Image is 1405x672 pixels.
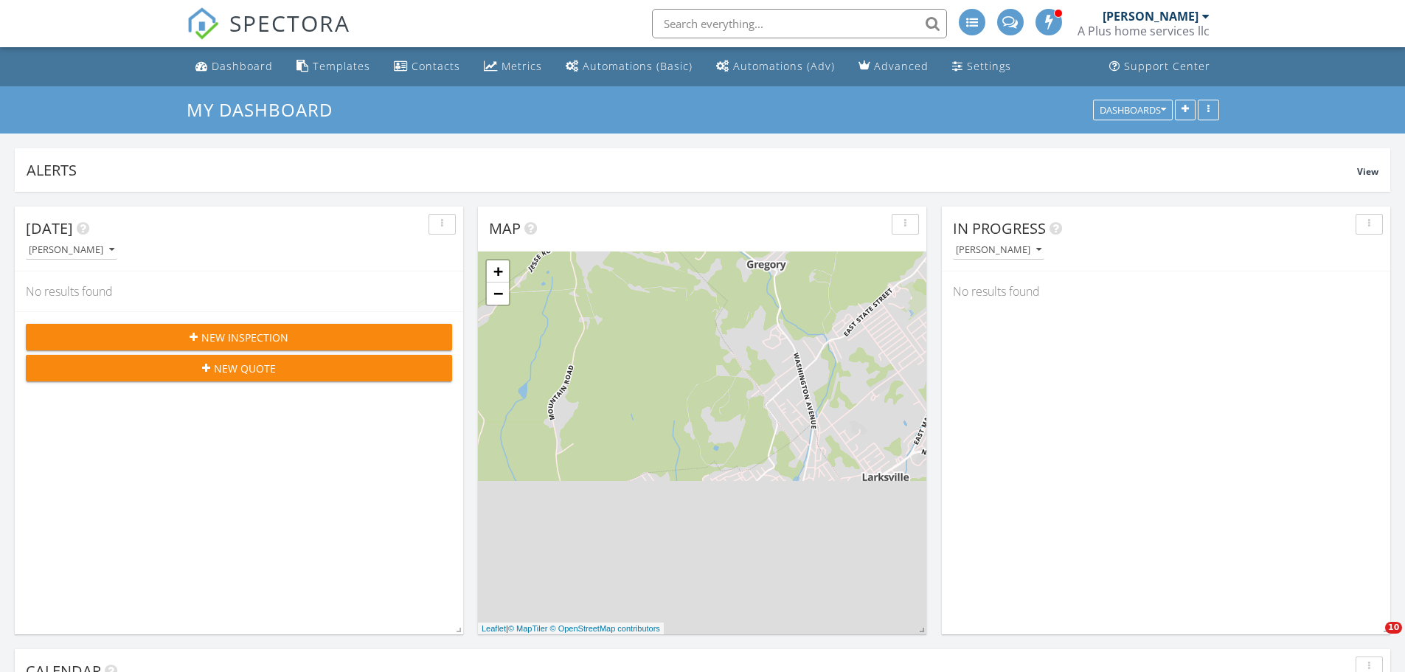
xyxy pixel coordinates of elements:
[874,59,929,73] div: Advanced
[26,355,452,381] button: New Quote
[1385,622,1402,634] span: 10
[15,271,463,311] div: No results found
[583,59,693,73] div: Automations (Basic)
[26,218,73,238] span: [DATE]
[1355,622,1390,657] iframe: Intercom live chat
[412,59,460,73] div: Contacts
[388,53,466,80] a: Contacts
[953,218,1046,238] span: In Progress
[26,324,452,350] button: New Inspection
[27,160,1357,180] div: Alerts
[478,53,548,80] a: Metrics
[214,361,276,376] span: New Quote
[482,624,506,633] a: Leaflet
[187,20,350,51] a: SPECTORA
[502,59,542,73] div: Metrics
[212,59,273,73] div: Dashboard
[967,59,1011,73] div: Settings
[1103,9,1198,24] div: [PERSON_NAME]
[190,53,279,80] a: Dashboard
[487,260,509,283] a: Zoom in
[187,97,345,122] a: My Dashboard
[853,53,934,80] a: Advanced
[1100,105,1166,115] div: Dashboards
[733,59,835,73] div: Automations (Adv)
[1078,24,1210,38] div: A Plus home services llc
[508,624,548,633] a: © MapTiler
[1124,59,1210,73] div: Support Center
[560,53,698,80] a: Automations (Basic)
[478,623,664,635] div: |
[942,271,1390,311] div: No results found
[26,240,117,260] button: [PERSON_NAME]
[313,59,370,73] div: Templates
[953,240,1044,260] button: [PERSON_NAME]
[187,7,219,40] img: The Best Home Inspection Software - Spectora
[1093,100,1173,120] button: Dashboards
[1357,165,1378,178] span: View
[946,53,1017,80] a: Settings
[29,245,114,255] div: [PERSON_NAME]
[710,53,841,80] a: Automations (Advanced)
[201,330,288,345] span: New Inspection
[489,218,521,238] span: Map
[652,9,947,38] input: Search everything...
[956,245,1041,255] div: [PERSON_NAME]
[291,53,376,80] a: Templates
[229,7,350,38] span: SPECTORA
[487,283,509,305] a: Zoom out
[550,624,660,633] a: © OpenStreetMap contributors
[1103,53,1216,80] a: Support Center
